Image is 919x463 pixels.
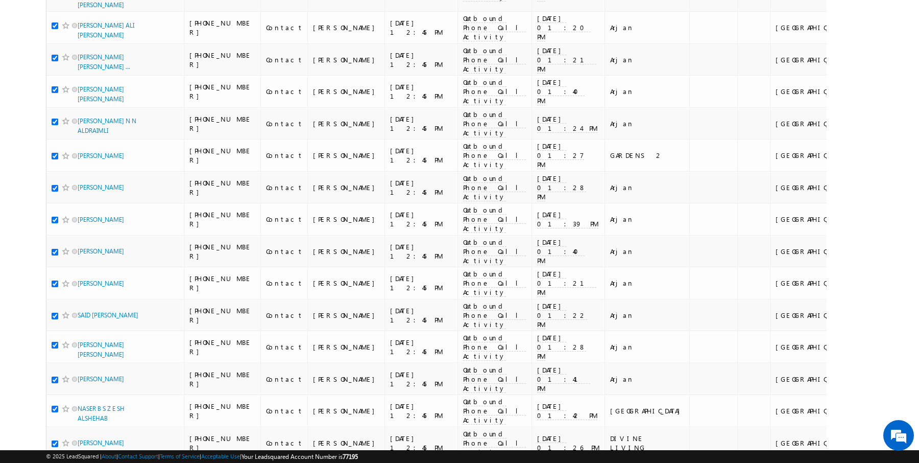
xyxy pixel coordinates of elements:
a: [PERSON_NAME] [78,183,124,191]
a: [PERSON_NAME] [78,247,124,255]
div: Contact [266,183,303,192]
span: [DATE] 01:20 PM [537,14,591,41]
a: [PERSON_NAME] N N ALDRAIMLI [78,117,136,134]
div: [DATE] 12:45 PM [390,306,453,325]
textarea: Type your message and hit 'Enter' [13,95,186,307]
a: [PERSON_NAME] [PERSON_NAME] ... [78,53,130,71]
span: [DATE] 01:21 PM [537,269,596,297]
div: Chat with us now [53,54,172,67]
span: 77195 [343,453,358,460]
span: Outbound Phone Call Activity [463,142,526,169]
div: [GEOGRAPHIC_DATA] [776,247,851,256]
div: [PERSON_NAME] [313,23,380,32]
a: [PERSON_NAME] [78,216,124,223]
em: Start Chat [139,315,185,329]
a: Terms of Service [160,453,200,459]
div: Contact [266,279,303,288]
a: [PERSON_NAME] [78,375,124,383]
span: [DATE] 01:27 PM [537,142,584,169]
div: [DATE] 12:45 PM [390,18,453,37]
span: [DATE] 01:24 PM [537,114,597,133]
span: [DATE] 01:40 PM [537,78,585,105]
div: Contact [266,55,303,64]
span: Outbound Phone Call Activity [463,365,526,393]
div: [PERSON_NAME] [313,151,380,160]
a: About [102,453,116,459]
a: NASER B S Z E SH ALSHEHAB [78,405,125,422]
span: Outbound Phone Call Activity [463,110,526,137]
div: GARDENS 2 [610,151,685,160]
div: [GEOGRAPHIC_DATA] [776,87,851,96]
div: Arjan [610,311,685,320]
div: Contact [266,23,303,32]
div: [GEOGRAPHIC_DATA] [776,375,851,384]
a: Acceptable Use [201,453,240,459]
div: [GEOGRAPHIC_DATA] [776,342,851,352]
span: Outbound Phone Call Activity [463,397,526,425]
span: [DATE] 01:41 PM [537,365,590,393]
span: Outbound Phone Call Activity [463,429,526,457]
div: Contact [266,119,303,128]
div: [PERSON_NAME] [313,375,380,384]
div: [DATE] 12:45 PM [390,146,453,165]
div: [DATE] 12:45 PM [390,82,453,101]
div: DIVINE LIVING [610,434,685,452]
span: [DATE] 01:26 PM [537,434,599,452]
div: [DATE] 12:45 PM [390,402,453,420]
div: [PHONE_NUMBER] [189,402,256,420]
div: Arjan [610,342,685,352]
span: Outbound Phone Call Activity [463,205,526,233]
div: [PHONE_NUMBER] [189,306,256,325]
div: Contact [266,342,303,352]
div: [PHONE_NUMBER] [189,338,256,356]
div: [PHONE_NUMBER] [189,82,256,101]
div: [PERSON_NAME] [313,342,380,352]
div: [PERSON_NAME] [313,279,380,288]
span: Your Leadsquared Account Number is [241,453,358,460]
div: Contact [266,438,303,448]
div: [DATE] 12:45 PM [390,178,453,197]
span: [DATE] 01:21 PM [537,46,596,74]
div: [GEOGRAPHIC_DATA] [776,279,851,288]
div: Arjan [610,279,685,288]
div: [PERSON_NAME] [313,183,380,192]
div: Contact [266,311,303,320]
div: [DATE] 12:45 PM [390,434,453,452]
div: [PERSON_NAME] [313,438,380,448]
span: Outbound Phone Call Activity [463,14,526,41]
div: Arjan [610,375,685,384]
div: Arjan [610,87,685,96]
div: [PERSON_NAME] [313,87,380,96]
div: [PERSON_NAME] [313,406,380,415]
div: [GEOGRAPHIC_DATA] [776,311,851,320]
div: [PHONE_NUMBER] [189,210,256,228]
div: [PHONE_NUMBER] [189,18,256,37]
span: [DATE] 01:28 PM [537,174,586,201]
div: [PERSON_NAME] [313,311,380,320]
div: Arjan [610,23,685,32]
div: [PHONE_NUMBER] [189,178,256,197]
div: [DATE] 12:45 PM [390,242,453,261]
div: [GEOGRAPHIC_DATA] [610,406,685,415]
a: SAID [PERSON_NAME] [78,311,138,319]
div: [DATE] 12:45 PM [390,274,453,292]
span: Outbound Phone Call Activity [463,174,526,201]
div: [GEOGRAPHIC_DATA] [776,151,851,160]
span: Outbound Phone Call Activity [463,238,526,265]
span: Outbound Phone Call Activity [463,333,526,361]
a: [PERSON_NAME] [78,439,124,447]
div: [GEOGRAPHIC_DATA] [776,438,851,448]
div: [DATE] 12:45 PM [390,338,453,356]
div: Arjan [610,247,685,256]
span: [DATE] 01:22 PM [537,302,587,329]
div: [GEOGRAPHIC_DATA] [776,119,851,128]
div: [GEOGRAPHIC_DATA] [776,55,851,64]
div: [DATE] 12:45 PM [390,114,453,133]
span: Outbound Phone Call Activity [463,269,526,297]
div: [PHONE_NUMBER] [189,274,256,292]
div: [PERSON_NAME] [313,55,380,64]
div: [PERSON_NAME] [313,215,380,224]
a: [PERSON_NAME] [78,152,124,159]
div: Contact [266,247,303,256]
img: d_60004797649_company_0_60004797649 [17,54,43,67]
